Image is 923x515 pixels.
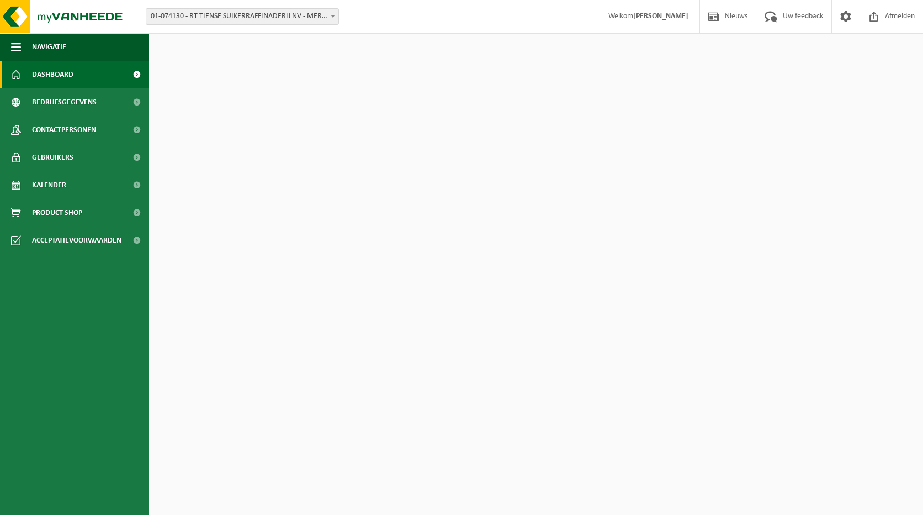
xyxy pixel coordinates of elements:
[146,9,338,24] span: 01-074130 - RT TIENSE SUIKERRAFFINADERIJ NV - MERKSEM
[32,227,121,254] span: Acceptatievoorwaarden
[32,88,97,116] span: Bedrijfsgegevens
[633,12,688,20] strong: [PERSON_NAME]
[32,116,96,144] span: Contactpersonen
[146,8,339,25] span: 01-074130 - RT TIENSE SUIKERRAFFINADERIJ NV - MERKSEM
[32,199,82,227] span: Product Shop
[32,33,66,61] span: Navigatie
[32,171,66,199] span: Kalender
[32,61,73,88] span: Dashboard
[32,144,73,171] span: Gebruikers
